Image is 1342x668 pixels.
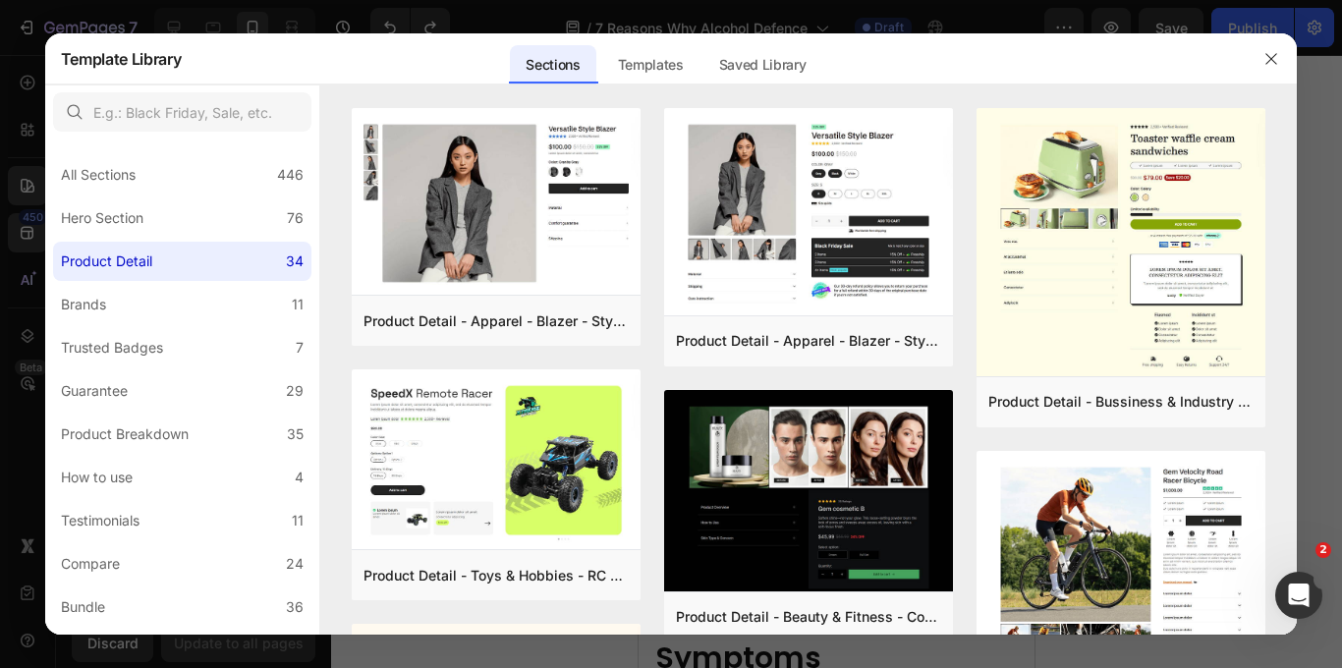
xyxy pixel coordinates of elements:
div: Product Detail [61,250,152,273]
div: Compare [61,552,120,576]
strong: 7 Reasons You’ll Never Want to Drink Without Alcohol Defence Again [22,349,347,462]
img: pr12.png [664,390,953,595]
img: gempages_570502984459354951-42ab6ab1-9a39-45e0-9d95-f0979848c19a.png [32,147,366,181]
img: pd16.png [664,108,953,319]
div: 76 [287,206,304,230]
div: Product Detail - Beauty & Fitness - Cosmetic - Style 17 [676,605,941,629]
div: Sections [510,45,595,84]
div: 446 [277,163,304,187]
div: Trusted Badges [61,336,163,360]
div: Product Detail - Toys & Hobbies - RC Car - Style 30 [363,564,629,587]
input: E.g.: Black Friday, Sale, etc. [53,92,311,132]
div: Saved Library [703,45,822,84]
div: Guarantee [61,379,128,403]
div: 4 [295,466,304,489]
div: Brands [61,293,106,316]
div: All Sections [61,163,136,187]
div: 11 [292,509,304,532]
img: pd33.png [977,108,1265,380]
img: gempages_432750572815254551-80c1ffc7-0e50-4f04-aa72-c8b8ca87d491.png [66,277,90,302]
p: “Absolutely love DrinkDefendly! Actually sleep way better after alcohol by using the Alcohol Defe... [68,237,331,267]
div: Bundle [61,595,105,619]
iframe: Intercom live chat [1275,572,1322,619]
div: 36 [286,595,304,619]
div: Product Breakdown [61,422,189,446]
div: 29 [286,379,304,403]
div: 35 [287,422,304,446]
div: Templates [602,45,699,84]
div: How to use [61,466,133,489]
strong: 30-Day Money Back Guarantee [107,195,330,212]
img: pd30.png [352,369,641,553]
div: 7 [296,336,304,360]
div: Hero Section [61,206,143,230]
div: 24 [286,552,304,576]
div: Product Detail - Bussiness & Industry - Toaster - Style 33 [988,390,1254,414]
div: 11 [292,293,304,316]
div: Product Detail - Apparel - Blazer - Style 11 [676,329,941,353]
span: 2 [1315,542,1331,558]
img: pd19.png [352,108,641,299]
div: Product Detail - Apparel - Blazer - Style 14 [363,309,629,333]
button: <p>Try Alcohol Defence</p> [16,97,382,140]
div: Testimonials [61,509,140,532]
strong: 1. It Fixes the Real Problem, Not Just the Symptoms [17,506,336,624]
p: Try Alcohol Defence [124,109,275,129]
h2: Template Library [61,33,182,84]
p: / Customer [97,283,247,295]
strong: [PERSON_NAME] [97,282,195,296]
div: 34 [286,250,304,273]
